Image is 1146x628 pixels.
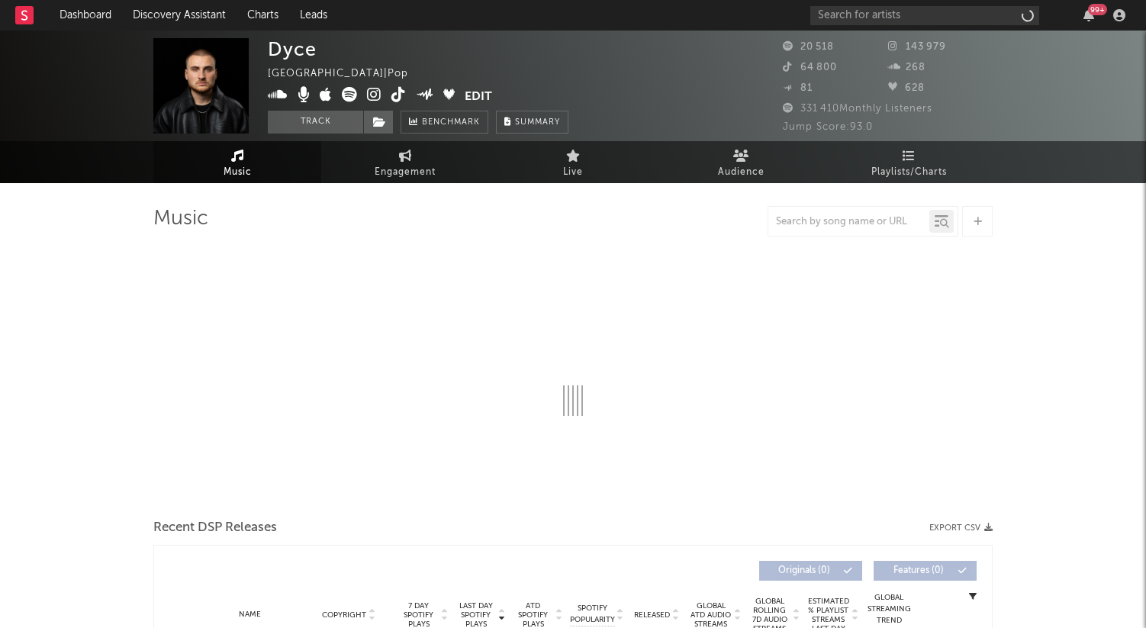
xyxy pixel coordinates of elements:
[489,141,657,183] a: Live
[783,42,834,52] span: 20 518
[783,63,837,72] span: 64 800
[401,111,488,134] a: Benchmark
[657,141,825,183] a: Audience
[634,610,670,620] span: Released
[268,111,363,134] button: Track
[718,163,765,182] span: Audience
[515,118,560,127] span: Summary
[768,216,929,228] input: Search by song name or URL
[496,111,568,134] button: Summary
[153,519,277,537] span: Recent DSP Releases
[375,163,436,182] span: Engagement
[783,122,873,132] span: Jump Score: 93.0
[888,42,946,52] span: 143 979
[871,163,947,182] span: Playlists/Charts
[888,63,925,72] span: 268
[874,561,977,581] button: Features(0)
[888,83,925,93] span: 628
[783,104,932,114] span: 331 410 Monthly Listeners
[929,523,993,533] button: Export CSV
[769,566,839,575] span: Originals ( 0 )
[1083,9,1094,21] button: 99+
[884,566,954,575] span: Features ( 0 )
[759,561,862,581] button: Originals(0)
[465,87,492,106] button: Edit
[825,141,993,183] a: Playlists/Charts
[153,141,321,183] a: Music
[563,163,583,182] span: Live
[810,6,1039,25] input: Search for artists
[322,610,366,620] span: Copyright
[268,65,426,83] div: [GEOGRAPHIC_DATA] | Pop
[224,163,252,182] span: Music
[200,609,300,620] div: Name
[268,38,317,60] div: Dyce
[422,114,480,132] span: Benchmark
[321,141,489,183] a: Engagement
[783,83,813,93] span: 81
[1088,4,1107,15] div: 99 +
[570,603,615,626] span: Spotify Popularity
